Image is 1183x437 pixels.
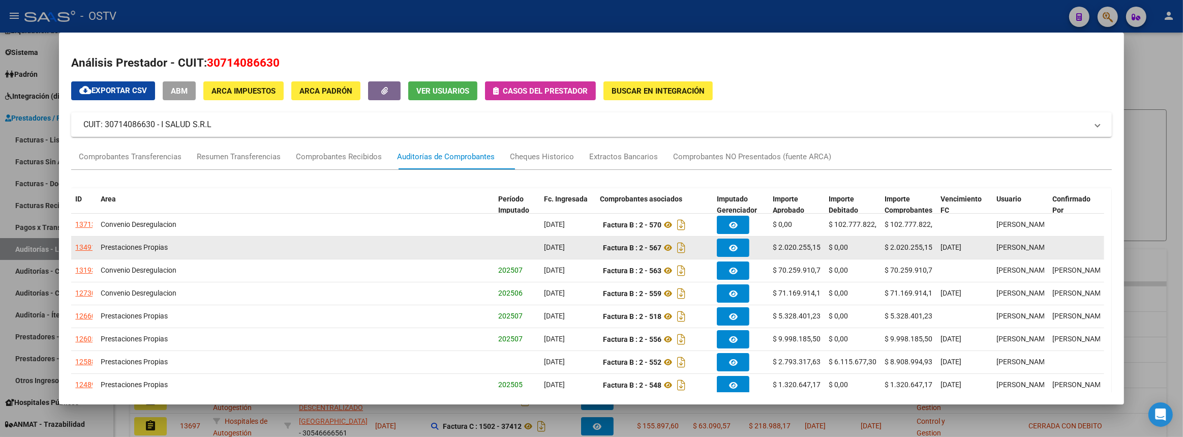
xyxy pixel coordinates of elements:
[71,81,155,100] button: Exportar CSV
[713,188,769,222] datatable-header-cell: Imputado Gerenciador
[544,220,565,228] span: [DATE]
[773,335,821,343] span: $ 9.998.185,50
[675,354,688,370] i: Descargar documento
[498,289,523,297] span: 202506
[1052,335,1107,343] span: [PERSON_NAME]
[603,267,661,275] strong: Factura B : 2 - 563
[675,308,688,325] i: Descargar documento
[996,195,1021,203] span: Usuario
[675,331,688,347] i: Descargar documento
[996,243,1051,251] span: [PERSON_NAME]
[773,243,821,251] span: $ 2.020.255,15
[1148,402,1173,427] div: Open Intercom Messenger
[673,151,831,163] div: Comprobantes NO Presentados (fuente ARCA)
[71,112,1111,137] mat-expansion-panel-header: CUIT: 30714086630 - I SALUD S.R.L
[1052,381,1107,389] span: [PERSON_NAME]
[197,151,281,163] div: Resumen Transferencias
[498,195,529,215] span: Período Imputado
[885,220,941,228] span: $ 102.777.822,00
[544,195,588,203] span: Fc. Ingresada
[885,243,932,251] span: $ 2.020.255,15
[996,220,1051,228] span: [PERSON_NAME]
[299,86,352,96] span: ARCA Padrón
[773,381,821,389] span: $ 1.320.647,17
[829,381,848,389] span: $ 0,00
[485,81,596,100] button: Casos del prestador
[773,358,821,366] span: $ 2.793.317,63
[101,289,176,297] span: Convenio Desregulacion
[101,266,176,274] span: Convenio Desregulacion
[941,381,961,389] span: [DATE]
[941,358,961,366] span: [DATE]
[296,151,382,163] div: Comprobantes Recibidos
[936,188,992,222] datatable-header-cell: Vencimiento FC
[75,310,96,322] div: 12660
[829,243,848,251] span: $ 0,00
[207,56,280,69] span: 30714086630
[75,219,96,230] div: 13713
[1052,312,1107,320] span: [PERSON_NAME]
[885,289,936,297] span: $ 71.169.914,10
[101,312,168,320] span: Prestaciones Propias
[829,220,885,228] span: $ 102.777.822,00
[829,335,848,343] span: $ 0,00
[79,151,181,163] div: Comprobantes Transferencias
[675,285,688,302] i: Descargar documento
[75,242,96,253] div: 13491
[829,289,848,297] span: $ 0,00
[769,188,825,222] datatable-header-cell: Importe Aprobado
[773,312,821,320] span: $ 5.328.401,23
[773,266,825,274] span: $ 70.259.910,75
[171,86,188,96] span: ABM
[603,221,661,229] strong: Factura B : 2 - 570
[603,312,661,321] strong: Factura B : 2 - 518
[544,243,565,251] span: [DATE]
[510,151,574,163] div: Cheques Historico
[1052,289,1107,297] span: [PERSON_NAME]
[408,81,477,100] button: Ver Usuarios
[163,81,196,100] button: ABM
[885,358,932,366] span: $ 8.908.994,93
[881,188,936,222] datatable-header-cell: Importe Comprobantes
[603,335,661,343] strong: Factura B : 2 - 556
[603,289,661,298] strong: Factura B : 2 - 559
[544,335,565,343] span: [DATE]
[101,220,176,228] span: Convenio Desregulacion
[75,333,96,345] div: 12605
[885,312,932,320] span: $ 5.328.401,23
[773,195,804,215] span: Importe Aprobado
[83,119,1087,131] mat-panel-title: CUIT: 30714086630 - I SALUD S.R.L
[825,188,881,222] datatable-header-cell: Importe Debitado
[101,335,168,343] span: Prestaciones Propias
[1052,195,1090,215] span: Confirmado Por
[829,312,848,320] span: $ 0,00
[675,240,688,256] i: Descargar documento
[75,287,96,299] div: 12730
[101,195,116,203] span: Area
[97,188,494,222] datatable-header-cell: Area
[773,220,792,228] span: $ 0,00
[79,86,147,95] span: Exportar CSV
[544,358,565,366] span: [DATE]
[544,266,565,274] span: [DATE]
[773,289,825,297] span: $ 71.169.914,10
[75,195,82,203] span: ID
[941,335,961,343] span: [DATE]
[829,266,848,274] span: $ 0,00
[675,263,688,279] i: Descargar documento
[829,195,858,215] span: Importe Debitado
[544,289,565,297] span: [DATE]
[544,381,565,389] span: [DATE]
[503,86,588,96] span: Casos del prestador
[612,86,705,96] span: Buscar en Integración
[540,188,596,222] datatable-header-cell: Fc. Ingresada
[675,217,688,233] i: Descargar documento
[885,335,932,343] span: $ 9.998.185,50
[603,81,713,100] button: Buscar en Integración
[717,195,757,215] span: Imputado Gerenciador
[75,379,96,391] div: 12489
[996,381,1051,389] span: [PERSON_NAME]
[498,335,523,343] span: 202507
[498,381,523,389] span: 202505
[885,266,936,274] span: $ 70.259.910,75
